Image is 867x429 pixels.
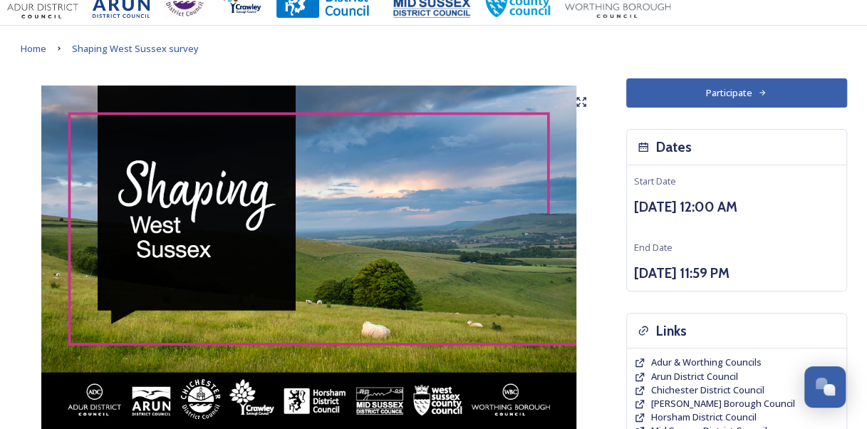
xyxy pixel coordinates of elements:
[651,410,757,423] span: Horsham District Council
[804,366,846,408] button: Open Chat
[634,263,839,284] h3: [DATE] 11:59 PM
[626,78,847,108] button: Participate
[634,175,676,187] span: Start Date
[651,356,762,368] span: Adur & Worthing Councils
[21,40,46,57] a: Home
[651,383,764,397] a: Chichester District Council
[656,137,692,157] h3: Dates
[651,410,757,424] a: Horsham District Council
[651,356,762,369] a: Adur & Worthing Councils
[651,370,738,383] a: Arun District Council
[21,42,46,55] span: Home
[651,397,795,410] a: [PERSON_NAME] Borough Council
[634,197,839,217] h3: [DATE] 12:00 AM
[72,42,199,55] span: Shaping West Sussex survey
[72,40,199,57] a: Shaping West Sussex survey
[651,383,764,396] span: Chichester District Council
[634,241,673,254] span: End Date
[656,321,687,341] h3: Links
